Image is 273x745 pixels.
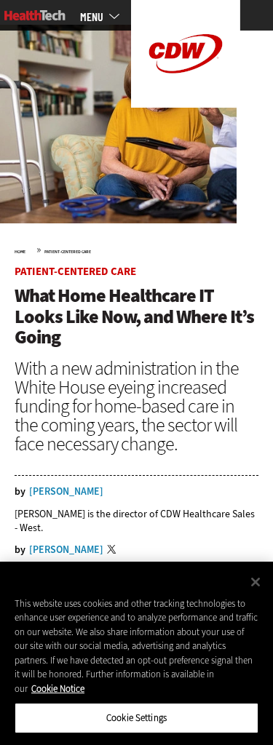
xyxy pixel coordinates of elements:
a: More information about your privacy [31,682,84,695]
div: This website uses cookies and other tracking technologies to enhance user experience and to analy... [15,597,258,696]
button: Cookie Settings [15,703,258,733]
a: CDW [131,96,240,111]
a: Patient-Centered Care [44,249,91,255]
div: User menu [237,121,258,135]
img: Home [4,10,66,20]
div: » [15,244,258,255]
span: by [15,545,25,555]
a: Log in [237,122,258,134]
button: Close [240,566,272,598]
span: by [15,487,25,497]
a: Patient-Centered Care [15,264,136,279]
a: Twitter [107,545,120,557]
a: [PERSON_NAME] [29,545,103,555]
a: [PERSON_NAME] [29,487,103,497]
a: mobile-menu [80,11,131,23]
div: With a new administration in the White House eyeing increased funding for home-based care in the ... [15,359,258,453]
a: Home [15,249,25,255]
p: [PERSON_NAME] is the director of CDW Healthcare Sales - West. [15,507,258,535]
span: What Home Healthcare IT Looks Like Now, and Where It’s Going [15,283,254,349]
